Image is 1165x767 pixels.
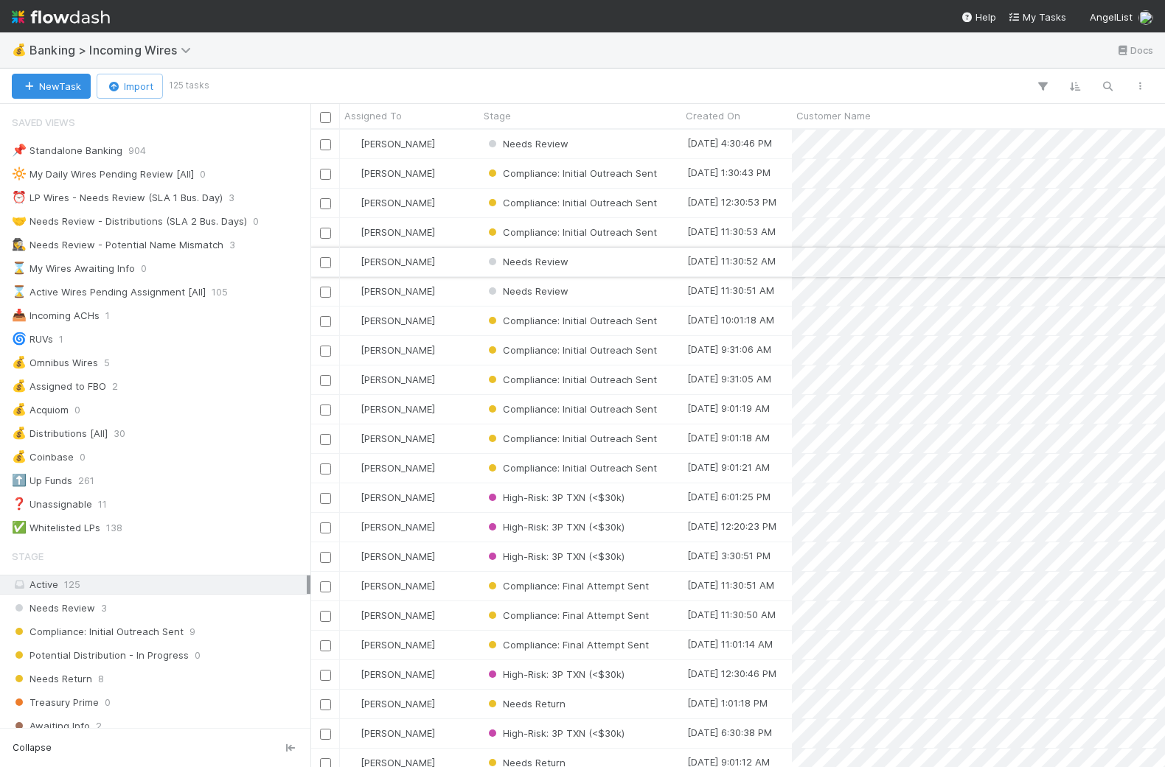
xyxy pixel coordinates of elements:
span: [PERSON_NAME] [361,226,435,238]
div: Unassignable [12,495,92,514]
span: 2 [112,377,118,396]
span: 📌 [12,144,27,156]
div: [DATE] 11:01:14 AM [687,637,773,651]
small: 125 tasks [169,79,209,92]
span: [PERSON_NAME] [361,374,435,385]
span: Saved Views [12,108,75,137]
span: 💰 [12,427,27,439]
span: 0 [200,165,206,183]
div: [PERSON_NAME] [346,343,435,357]
span: ✅ [12,521,27,533]
button: NewTask [12,74,91,99]
div: [DATE] 9:31:06 AM [687,342,771,357]
span: Needs Review [485,256,568,267]
span: Stage [484,108,511,123]
span: Stage [12,542,44,571]
div: [PERSON_NAME] [346,431,435,446]
div: Compliance: Initial Outreach Sent [485,166,657,181]
input: Toggle Row Selected [320,228,331,239]
div: Omnibus Wires [12,354,98,372]
span: [PERSON_NAME] [361,167,435,179]
input: Toggle Row Selected [320,346,331,357]
div: [PERSON_NAME] [346,667,435,682]
div: [PERSON_NAME] [346,519,435,534]
div: High-Risk: 3P TXN (<$30k) [485,667,625,682]
span: 3 [229,189,234,207]
span: 📥 [12,309,27,321]
input: Toggle Row Selected [320,611,331,622]
div: Compliance: Initial Outreach Sent [485,195,657,210]
div: [DATE] 9:01:19 AM [687,401,770,416]
img: avatar_eacbd5bb-7590-4455-a9e9-12dcb5674423.png [347,698,358,710]
img: logo-inverted-e16ddd16eac7371096b0.svg [12,4,110,29]
span: 💰 [12,43,27,56]
span: 💰 [12,403,27,416]
img: avatar_eacbd5bb-7590-4455-a9e9-12dcb5674423.png [347,609,358,621]
span: [PERSON_NAME] [361,256,435,267]
span: 0 [253,212,259,231]
div: [DATE] 12:30:53 PM [687,195,776,209]
span: Compliance: Initial Outreach Sent [485,197,657,209]
span: [PERSON_NAME] [361,698,435,710]
div: [DATE] 9:01:21 AM [687,460,770,474]
div: Whitelisted LPs [12,519,100,537]
span: Compliance: Final Attempt Sent [485,580,649,592]
div: High-Risk: 3P TXN (<$30k) [485,490,625,505]
span: 🔆 [12,167,27,180]
button: Import [97,74,163,99]
span: Compliance: Final Attempt Sent [485,639,649,651]
input: Toggle Row Selected [320,552,331,563]
div: Active [12,575,307,594]
span: [PERSON_NAME] [361,462,435,474]
span: Needs Review [485,138,568,150]
span: 8 [98,670,104,688]
span: 9 [189,623,195,641]
div: [PERSON_NAME] [346,254,435,269]
span: [PERSON_NAME] [361,344,435,356]
span: 261 [78,472,94,490]
span: Needs Review [485,285,568,297]
div: [PERSON_NAME] [346,726,435,740]
div: Needs Review [485,254,568,269]
span: [PERSON_NAME] [361,403,435,415]
div: Standalone Banking [12,141,122,160]
div: [DATE] 11:30:52 AM [687,253,776,268]
span: 904 [128,141,146,160]
span: 105 [212,283,228,301]
img: avatar_eacbd5bb-7590-4455-a9e9-12dcb5674423.png [347,668,358,680]
span: 0 [105,693,111,712]
span: [PERSON_NAME] [361,727,435,739]
span: ⌛ [12,285,27,298]
span: Assigned To [344,108,402,123]
div: Compliance: Final Attempt Sent [485,608,649,623]
div: [PERSON_NAME] [346,549,435,564]
div: [DATE] 11:30:51 AM [687,283,774,298]
div: Needs Review - Distributions (SLA 2 Bus. Days) [12,212,247,231]
input: Toggle Row Selected [320,404,331,416]
span: ⌛ [12,262,27,274]
div: High-Risk: 3P TXN (<$30k) [485,519,625,534]
div: [DATE] 6:30:38 PM [687,725,772,740]
span: Collapse [13,741,52,754]
span: Created On [686,108,740,123]
img: avatar_eacbd5bb-7590-4455-a9e9-12dcb5674423.png [347,197,358,209]
div: [DATE] 9:31:05 AM [687,371,771,386]
div: Compliance: Final Attempt Sent [485,637,649,652]
div: Needs Review [485,136,568,151]
span: ⬆️ [12,474,27,486]
span: [PERSON_NAME] [361,580,435,592]
div: LP Wires - Needs Review (SLA 1 Bus. Day) [12,189,223,207]
img: avatar_eacbd5bb-7590-4455-a9e9-12dcb5674423.png [347,315,358,326]
span: 0 [141,259,147,278]
span: 5 [104,354,110,372]
span: 3 [229,236,235,254]
img: avatar_eacbd5bb-7590-4455-a9e9-12dcb5674423.png [347,580,358,592]
img: avatar_eacbd5bb-7590-4455-a9e9-12dcb5674423.png [347,462,358,474]
img: avatar_eacbd5bb-7590-4455-a9e9-12dcb5674423.png [347,167,358,179]
span: 💰 [12,379,27,392]
input: Toggle Row Selected [320,670,331,681]
div: [PERSON_NAME] [346,490,435,505]
div: RUVs [12,330,53,349]
span: 🌀 [12,332,27,345]
div: Assigned to FBO [12,377,106,396]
